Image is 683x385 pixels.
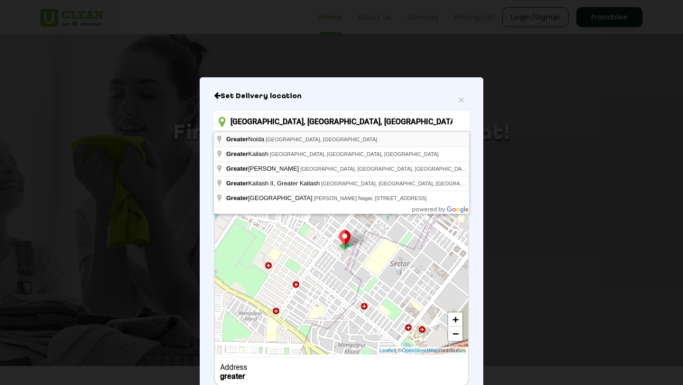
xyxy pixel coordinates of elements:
[226,136,248,143] span: Greater
[226,165,248,172] span: Greater
[314,195,427,201] span: [PERSON_NAME] Nagar, [STREET_ADDRESS]
[226,194,314,202] span: [GEOGRAPHIC_DATA]
[226,165,300,172] span: [PERSON_NAME]
[226,194,248,202] span: Greater
[220,372,245,381] b: greater
[226,150,248,157] span: Greater
[214,92,469,101] h6: Close
[266,137,377,142] span: [GEOGRAPHIC_DATA], [GEOGRAPHIC_DATA]
[226,150,270,157] span: Kailash
[321,181,490,186] span: [GEOGRAPHIC_DATA], [GEOGRAPHIC_DATA], [GEOGRAPHIC_DATA]
[377,347,468,355] div: | © contributors
[226,136,266,143] span: Noida
[459,94,464,105] span: ×
[300,166,469,172] span: [GEOGRAPHIC_DATA], [GEOGRAPHIC_DATA], [GEOGRAPHIC_DATA]
[270,151,439,157] span: [GEOGRAPHIC_DATA], [GEOGRAPHIC_DATA], [GEOGRAPHIC_DATA]
[226,180,321,187] span: Kailash II, Greater Kailash
[214,111,469,132] input: Enter location
[220,363,463,372] div: Address
[379,347,395,355] a: Leaflet
[459,95,464,105] button: Close
[448,327,462,341] a: Zoom out
[226,180,248,187] span: Greater
[448,312,462,327] a: Zoom in
[402,347,439,355] a: OpenStreetMap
